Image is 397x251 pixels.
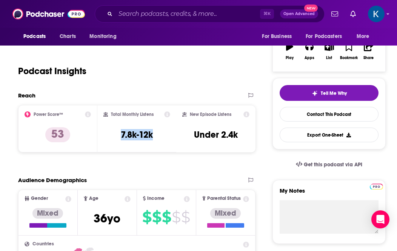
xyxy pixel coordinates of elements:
[23,31,46,42] span: Podcasts
[301,29,353,44] button: open menu
[147,196,165,201] span: Income
[326,56,332,60] div: List
[18,29,55,44] button: open menu
[370,184,383,190] img: Podchaser Pro
[312,90,318,96] img: tell me why sparkle
[280,85,379,101] button: tell me why sparkleTell Me Why
[304,161,362,168] span: Get this podcast via API
[328,8,341,20] a: Show notifications dropdown
[319,38,339,65] button: List
[12,7,85,21] img: Podchaser - Follow, Share and Rate Podcasts
[32,208,63,219] div: Mixed
[368,6,385,22] span: Logged in as kristen42280
[340,56,358,60] div: Bookmark
[280,187,379,200] label: My Notes
[95,5,325,23] div: Search podcasts, credits, & more...
[84,29,126,44] button: open menu
[368,6,385,22] button: Show profile menu
[115,8,260,20] input: Search podcasts, credits, & more...
[18,176,87,184] h2: Audience Demographics
[55,29,80,44] a: Charts
[262,31,292,42] span: For Business
[94,211,120,226] span: 36 yo
[371,210,389,228] div: Open Intercom Messenger
[283,12,315,16] span: Open Advanced
[280,9,318,18] button: Open AdvancedNew
[31,196,48,201] span: Gender
[305,56,314,60] div: Apps
[89,196,98,201] span: Age
[351,29,379,44] button: open menu
[142,211,151,223] span: $
[359,38,379,65] button: Share
[152,211,161,223] span: $
[89,31,116,42] span: Monitoring
[304,5,318,12] span: New
[162,211,171,223] span: $
[210,208,241,219] div: Mixed
[121,129,153,140] h3: 7.8k-12k
[257,29,301,44] button: open menu
[370,183,383,190] a: Pro website
[194,129,238,140] h3: Under 2.4k
[280,128,379,142] button: Export One-Sheet
[280,38,299,65] button: Play
[18,65,86,77] h1: Podcast Insights
[368,6,385,22] img: User Profile
[306,31,342,42] span: For Podcasters
[172,211,180,223] span: $
[260,9,274,19] span: ⌘ K
[34,112,63,117] h2: Power Score™
[181,211,190,223] span: $
[190,112,231,117] h2: New Episode Listens
[45,127,70,142] p: 53
[339,38,359,65] button: Bookmark
[111,112,154,117] h2: Total Monthly Listens
[280,107,379,122] a: Contact This Podcast
[363,56,374,60] div: Share
[290,155,368,174] a: Get this podcast via API
[321,90,347,96] span: Tell Me Why
[347,8,359,20] a: Show notifications dropdown
[32,242,54,246] span: Countries
[300,38,319,65] button: Apps
[60,31,76,42] span: Charts
[286,56,294,60] div: Play
[357,31,369,42] span: More
[18,92,35,99] h2: Reach
[207,196,241,201] span: Parental Status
